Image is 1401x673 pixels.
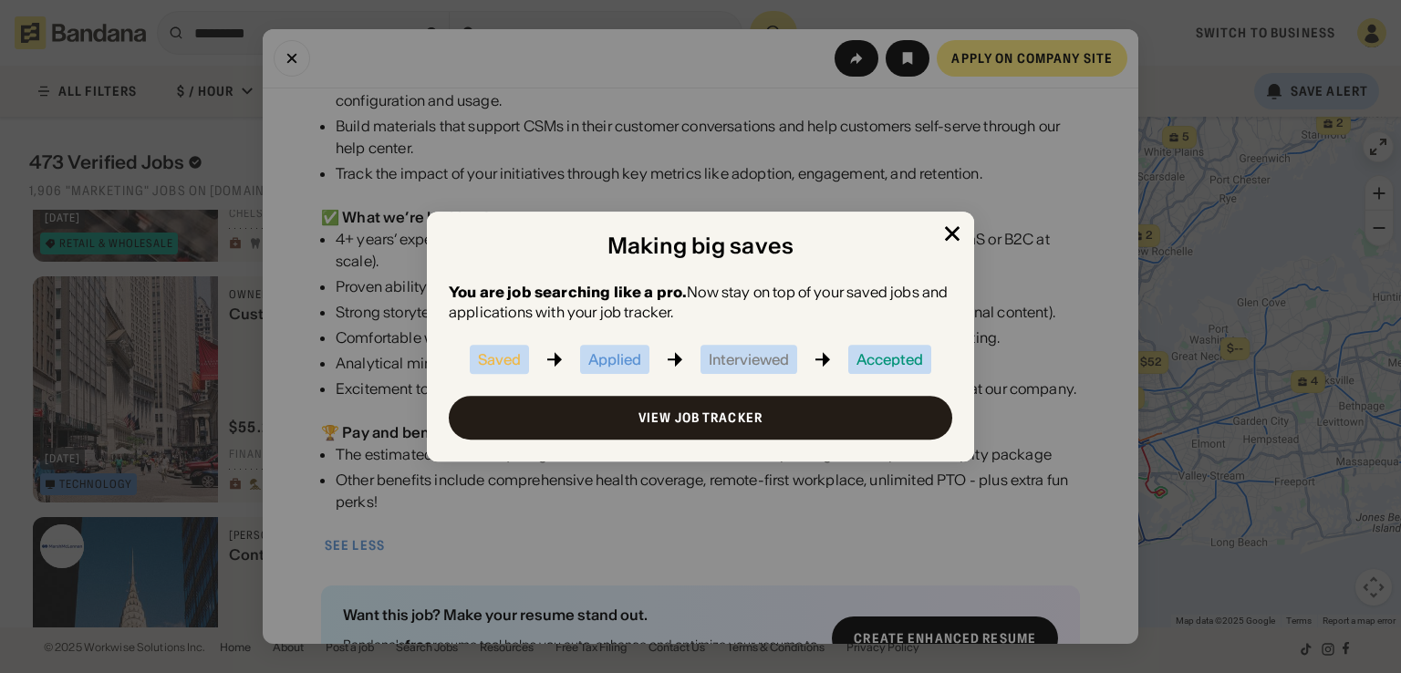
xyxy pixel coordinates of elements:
b: You are job searching like a pro. [449,283,687,301]
div: Applied [588,352,641,367]
div: Saved [478,352,521,367]
div: View job tracker [638,411,763,424]
div: Interviewed [709,352,789,367]
div: Making big saves [607,233,794,260]
div: Now stay on top of your saved jobs and applications with your job tracker. [449,282,952,323]
div: Accepted [856,352,923,367]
